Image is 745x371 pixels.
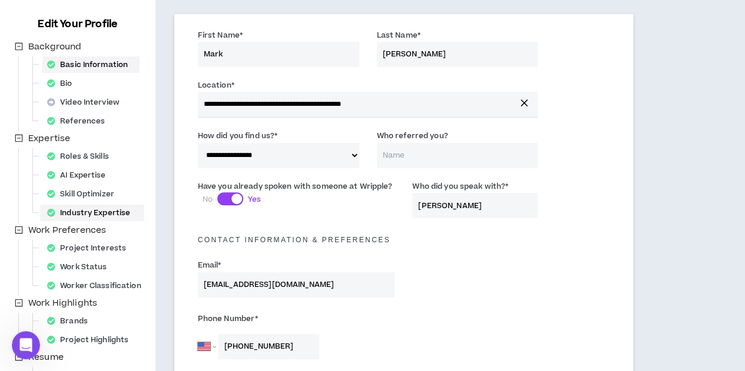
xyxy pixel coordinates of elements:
[28,351,64,363] span: Resume
[198,309,395,328] label: Phone Number
[377,126,448,145] label: Who referred you?
[15,299,23,307] span: minus-square
[377,26,420,45] label: Last Name
[198,26,243,45] label: First Name
[42,186,126,202] div: Skill Optimizer
[26,132,72,146] span: Expertise
[203,194,213,205] span: No
[33,17,122,31] h3: Edit Your Profile
[42,75,84,92] div: Bio
[412,193,538,218] input: Wripple employee's name
[26,40,84,54] span: Background
[248,194,261,205] span: Yes
[26,223,108,238] span: Work Preferences
[28,297,97,309] span: Work Highlights
[42,167,118,183] div: AI Expertise
[42,332,140,348] div: Project Highlights
[42,240,138,256] div: Project Interests
[15,134,23,142] span: minus-square
[189,236,618,244] h5: Contact Information & preferences
[42,259,118,275] div: Work Status
[217,192,243,205] button: NoYes
[198,256,221,275] label: Email
[198,272,395,298] input: Enter Email
[26,296,100,310] span: Work Highlights
[42,56,140,73] div: Basic Information
[42,313,100,329] div: Brands
[42,113,117,129] div: References
[198,177,393,196] label: Have you already spoken with someone at Wripple?
[42,205,142,221] div: Industry Expertise
[42,94,131,111] div: Video Interview
[15,42,23,51] span: minus-square
[26,350,66,365] span: Resume
[377,143,538,168] input: Name
[28,132,70,145] span: Expertise
[377,42,538,67] input: Last Name
[42,278,153,294] div: Worker Classification
[198,76,234,95] label: Location
[42,148,121,165] div: Roles & Skills
[198,126,278,145] label: How did you find us?
[28,41,81,53] span: Background
[28,224,106,236] span: Work Preferences
[15,226,23,234] span: minus-square
[198,42,359,67] input: First Name
[12,331,40,359] iframe: Intercom live chat
[412,177,508,196] label: Who did you speak with?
